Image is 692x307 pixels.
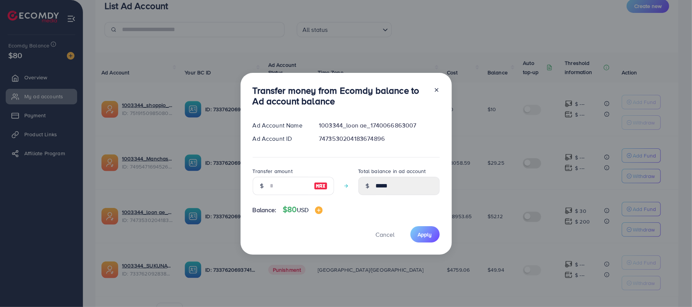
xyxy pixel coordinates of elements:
[297,206,309,214] span: USD
[660,273,686,301] iframe: Chat
[314,181,328,190] img: image
[376,230,395,239] span: Cancel
[366,226,404,242] button: Cancel
[410,226,440,242] button: Apply
[315,206,323,214] img: image
[313,121,445,130] div: 1003344_loon ae_1740066863007
[418,231,432,238] span: Apply
[247,134,313,143] div: Ad Account ID
[253,206,277,214] span: Balance:
[358,167,426,175] label: Total balance in ad account
[247,121,313,130] div: Ad Account Name
[253,167,293,175] label: Transfer amount
[283,205,323,214] h4: $80
[253,85,428,107] h3: Transfer money from Ecomdy balance to Ad account balance
[313,134,445,143] div: 7473530204183674896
